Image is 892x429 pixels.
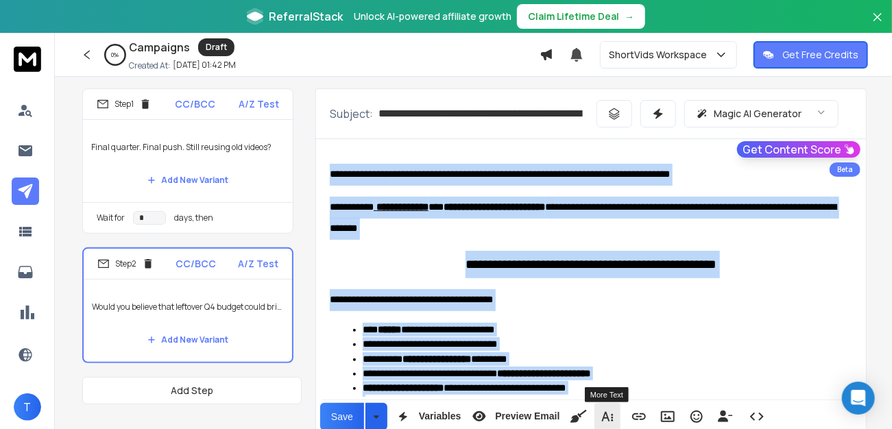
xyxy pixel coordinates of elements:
[517,4,645,29] button: Claim Lifetime Deal→
[737,141,860,158] button: Get Content Score
[842,382,875,415] div: Open Intercom Messenger
[129,39,190,56] h1: Campaigns
[91,128,285,167] p: Final quarter. Final push. Still reusing old videos?
[173,60,236,71] p: [DATE] 01:42 PM
[198,38,234,56] div: Draft
[869,8,887,41] button: Close banner
[82,247,293,363] li: Step2CC/BCCA/Z TestWould you believe that leftover Q4 budget could bring 10X visibility?Add New V...
[239,97,279,111] p: A/Z Test
[269,8,343,25] span: ReferralStack
[609,48,712,62] p: ShortVids Workspace
[684,100,839,127] button: Magic AI Generator
[97,258,154,270] div: Step 2
[830,162,860,177] div: Beta
[112,51,119,59] p: 0 %
[97,98,152,110] div: Step 1
[136,167,239,194] button: Add New Variant
[129,60,170,71] p: Created At:
[175,97,215,111] p: CC/BCC
[82,377,302,404] button: Add Step
[330,106,373,122] p: Subject:
[136,326,239,354] button: Add New Variant
[238,257,278,271] p: A/Z Test
[416,410,464,422] span: Variables
[82,88,293,234] li: Step1CC/BCCA/Z TestFinal quarter. Final push. Still reusing old videos?Add New VariantWait forday...
[14,393,41,421] button: T
[492,410,562,422] span: Preview Email
[174,212,213,223] p: days, then
[97,212,125,223] p: Wait for
[354,10,511,23] p: Unlock AI-powered affiliate growth
[782,48,858,62] p: Get Free Credits
[754,41,868,69] button: Get Free Credits
[585,387,629,402] div: More Text
[176,257,217,271] p: CC/BCC
[625,10,634,23] span: →
[92,288,284,326] p: Would you believe that leftover Q4 budget could bring 10X visibility?
[714,107,801,121] p: Magic AI Generator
